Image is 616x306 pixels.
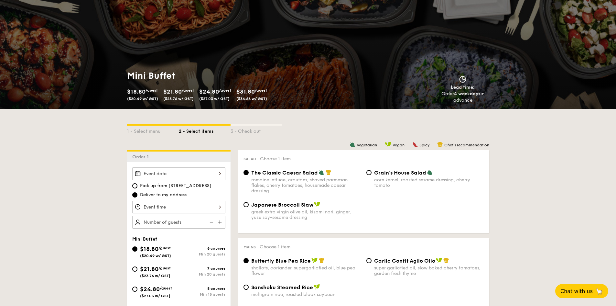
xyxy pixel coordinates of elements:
span: /guest [219,88,231,93]
div: 8 courses [179,286,225,291]
span: Vegetarian [357,143,377,147]
div: corn kernel, roasted sesame dressing, cherry tomato [374,177,484,188]
input: Grain's House Saladcorn kernel, roasted sesame dressing, cherry tomato [366,170,372,175]
img: icon-chef-hat.a58ddaea.svg [319,257,325,263]
div: Order in advance [434,91,492,104]
span: Lead time: [451,85,475,90]
span: $18.80 [127,88,146,95]
span: $24.80 [199,88,219,95]
span: Spicy [419,143,429,147]
div: super garlicfied oil, slow baked cherry tomatoes, garden fresh thyme [374,265,484,276]
span: ($27.03 w/ GST) [199,96,230,101]
img: icon-vegetarian.fe4039eb.svg [350,142,355,147]
input: Garlic Confit Aglio Oliosuper garlicfied oil, slow baked cherry tomatoes, garden fresh thyme [366,258,372,263]
span: Order 1 [132,154,151,160]
span: The Classic Caesar Salad [251,170,318,176]
div: Min 15 guests [179,292,225,297]
img: icon-vegan.f8ff3823.svg [314,201,320,207]
span: ($23.76 w/ GST) [140,274,170,278]
img: icon-vegetarian.fe4039eb.svg [427,169,433,175]
input: Japanese Broccoli Slawgreek extra virgin olive oil, kizami nori, ginger, yuzu soy-sesame dressing [243,202,249,207]
span: Salad [243,157,256,161]
span: Garlic Confit Aglio Olio [374,258,435,264]
span: ($20.49 w/ GST) [127,96,158,101]
img: icon-chef-hat.a58ddaea.svg [326,169,331,175]
span: Mains [243,245,256,249]
input: Number of guests [132,216,225,229]
input: Deliver to my address [132,192,137,198]
img: icon-reduce.1d2dbef1.svg [206,216,216,228]
div: multigrain rice, roasted black soybean [251,292,361,297]
div: romaine lettuce, croutons, shaved parmesan flakes, cherry tomatoes, housemade caesar dressing [251,177,361,194]
span: $21.80 [163,88,182,95]
span: ($27.03 w/ GST) [140,294,170,298]
strong: 4 weekdays [454,91,481,96]
button: Chat with us🦙 [555,284,608,298]
span: /guest [158,266,171,270]
span: Choose 1 item [260,156,291,162]
span: Butterfly Blue Pea Rice [251,258,311,264]
div: Min 20 guests [179,272,225,277]
div: 6 courses [179,246,225,251]
input: Sanshoku Steamed Ricemultigrain rice, roasted black soybean [243,285,249,290]
span: Choose 1 item [260,244,290,250]
img: icon-vegan.f8ff3823.svg [385,142,391,147]
div: shallots, coriander, supergarlicfied oil, blue pea flower [251,265,361,276]
span: Vegan [393,143,405,147]
div: 2 - Select items [179,126,231,135]
span: 🦙 [595,288,603,295]
img: icon-add.58712e84.svg [216,216,225,228]
span: /guest [146,88,158,93]
div: 7 courses [179,266,225,271]
span: /guest [255,88,267,93]
img: icon-vegan.f8ff3823.svg [311,257,318,263]
input: Event time [132,201,225,213]
span: Deliver to my address [140,192,187,198]
input: Pick up from [STREET_ADDRESS] [132,183,137,188]
span: /guest [158,246,171,250]
h1: Mini Buffet [127,70,306,82]
input: Butterfly Blue Pea Riceshallots, coriander, supergarlicfied oil, blue pea flower [243,258,249,263]
input: $21.80/guest($23.76 w/ GST)7 coursesMin 20 guests [132,266,137,272]
span: ($23.76 w/ GST) [163,96,194,101]
span: $18.80 [140,245,158,253]
img: icon-spicy.37a8142b.svg [412,142,418,147]
input: The Classic Caesar Saladromaine lettuce, croutons, shaved parmesan flakes, cherry tomatoes, house... [243,170,249,175]
span: ($34.66 w/ GST) [236,96,267,101]
span: $24.80 [140,286,160,293]
img: icon-chef-hat.a58ddaea.svg [443,257,449,263]
span: $31.80 [236,88,255,95]
input: Event date [132,167,225,180]
span: $21.80 [140,266,158,273]
span: Pick up from [STREET_ADDRESS] [140,183,211,189]
input: $24.80/guest($27.03 w/ GST)8 coursesMin 15 guests [132,287,137,292]
img: icon-chef-hat.a58ddaea.svg [437,142,443,147]
span: /guest [182,88,194,93]
img: icon-vegan.f8ff3823.svg [314,284,320,290]
span: /guest [160,286,172,290]
img: icon-vegetarian.fe4039eb.svg [319,169,324,175]
span: Chat with us [560,288,593,294]
div: greek extra virgin olive oil, kizami nori, ginger, yuzu soy-sesame dressing [251,209,361,220]
img: icon-vegan.f8ff3823.svg [436,257,442,263]
div: Min 20 guests [179,252,225,256]
img: icon-clock.2db775ea.svg [458,76,468,83]
input: $18.80/guest($20.49 w/ GST)6 coursesMin 20 guests [132,246,137,252]
span: Sanshoku Steamed Rice [251,284,313,290]
div: 1 - Select menu [127,126,179,135]
div: 3 - Check out [231,126,282,135]
span: ($20.49 w/ GST) [140,254,171,258]
span: Chef's recommendation [444,143,489,147]
span: Japanese Broccoli Slaw [251,202,313,208]
span: Grain's House Salad [374,170,426,176]
span: Mini Buffet [132,236,157,242]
